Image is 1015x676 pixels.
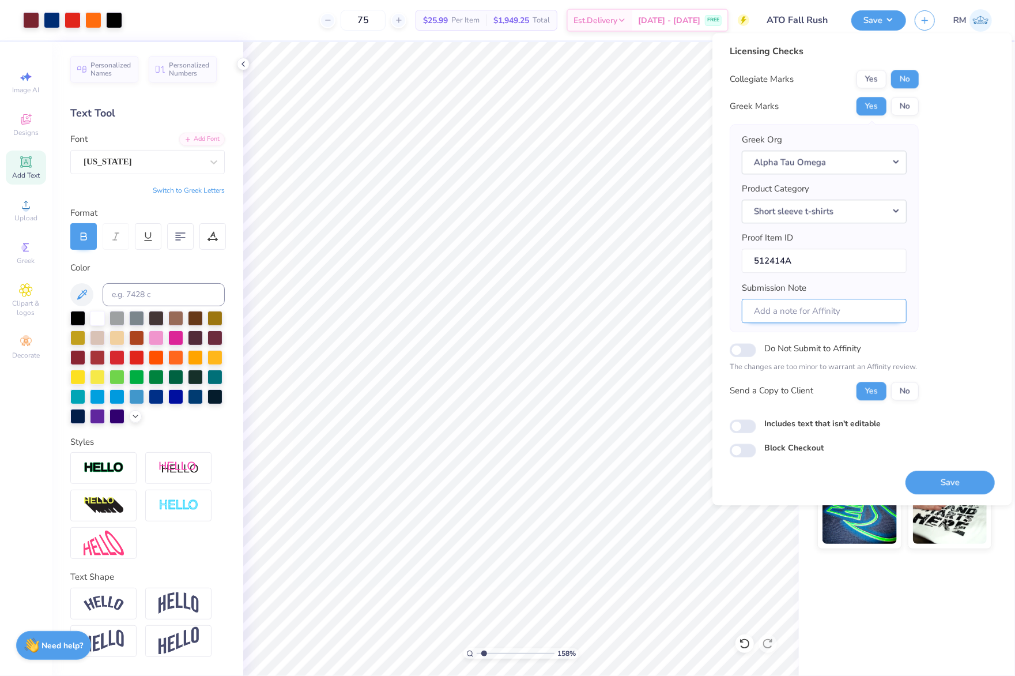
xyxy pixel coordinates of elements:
[423,14,448,27] span: $25.99
[493,14,529,27] span: $1,949.25
[742,299,907,324] input: Add a note for Affinity
[70,261,225,275] div: Color
[913,486,987,544] img: Water based Ink
[179,133,225,146] div: Add Font
[856,97,886,115] button: Yes
[341,10,386,31] input: – –
[742,151,907,174] button: Alpha Tau Omega
[891,382,919,400] button: No
[822,486,897,544] img: Glow in the Dark Ink
[451,14,480,27] span: Per Item
[14,213,37,223] span: Upload
[730,44,919,58] div: Licensing Checks
[169,61,210,77] span: Personalized Numbers
[969,9,992,32] img: Ronald Manipon
[856,70,886,88] button: Yes
[90,61,131,77] span: Personalized Names
[742,281,806,295] label: Submission Note
[6,299,46,317] span: Clipart & logos
[764,418,881,430] label: Includes text that isn't editable
[84,596,124,611] img: Arc
[730,385,813,398] div: Send a Copy to Client
[573,14,617,27] span: Est. Delivery
[905,471,995,494] button: Save
[891,97,919,115] button: No
[891,70,919,88] button: No
[17,256,35,265] span: Greek
[742,182,809,196] label: Product Category
[533,14,550,27] span: Total
[12,171,40,180] span: Add Text
[953,9,992,32] a: RM
[84,630,124,652] img: Flag
[707,16,719,24] span: FREE
[851,10,906,31] button: Save
[13,128,39,137] span: Designs
[742,133,782,147] label: Greek Org
[70,133,88,146] label: Font
[84,461,124,475] img: Stroke
[153,186,225,195] button: Switch to Greek Letters
[42,640,84,651] strong: Need help?
[13,85,40,95] span: Image AI
[638,14,700,27] span: [DATE] - [DATE]
[70,206,226,220] div: Format
[84,531,124,555] img: Free Distort
[159,499,199,512] img: Negative Space
[159,592,199,614] img: Arch
[159,461,199,475] img: Shadow
[764,442,824,454] label: Block Checkout
[159,627,199,655] img: Rise
[730,362,919,373] p: The changes are too minor to warrant an Affinity review.
[730,100,779,113] div: Greek Marks
[557,648,576,659] span: 158 %
[856,382,886,400] button: Yes
[84,497,124,515] img: 3d Illusion
[764,341,861,356] label: Do Not Submit to Affinity
[742,231,793,245] label: Proof Item ID
[12,351,40,360] span: Decorate
[953,14,967,27] span: RM
[730,73,794,86] div: Collegiate Marks
[70,435,225,449] div: Styles
[758,9,843,32] input: Untitled Design
[103,283,225,306] input: e.g. 7428 c
[70,570,225,584] div: Text Shape
[742,200,907,223] button: Short sleeve t-shirts
[70,106,225,121] div: Text Tool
